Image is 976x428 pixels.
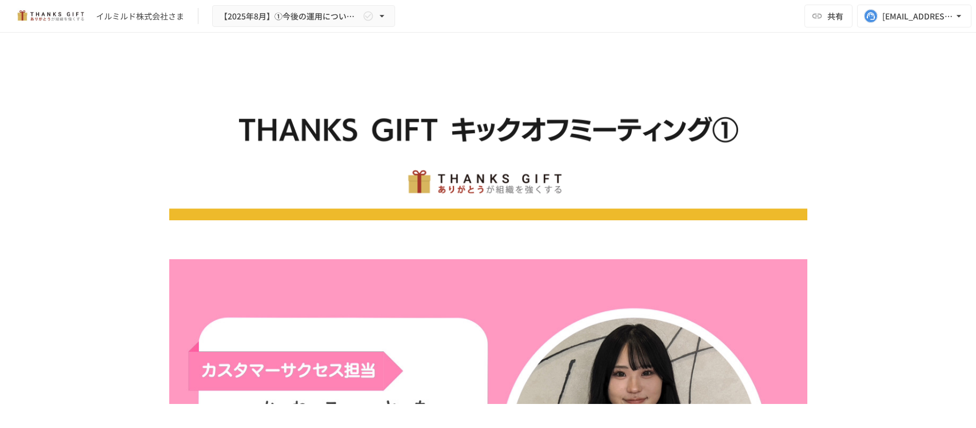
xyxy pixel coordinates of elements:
[857,5,971,27] button: [EMAIL_ADDRESS][DOMAIN_NAME]
[220,9,360,23] span: 【2025年8月】①今後の運用についてのご案内/THANKS GIFTキックオフMTG
[212,5,395,27] button: 【2025年8月】①今後の運用についてのご案内/THANKS GIFTキックオフMTG
[169,61,807,220] img: G0WxmcJ0THrQxNO0XY7PBNzv3AFOxoYAtgSyvpL7cek
[804,5,852,27] button: 共有
[882,9,953,23] div: [EMAIL_ADDRESS][DOMAIN_NAME]
[827,10,843,22] span: 共有
[96,10,184,22] div: イルミルド株式会社さま
[14,7,87,25] img: mMP1OxWUAhQbsRWCurg7vIHe5HqDpP7qZo7fRoNLXQh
